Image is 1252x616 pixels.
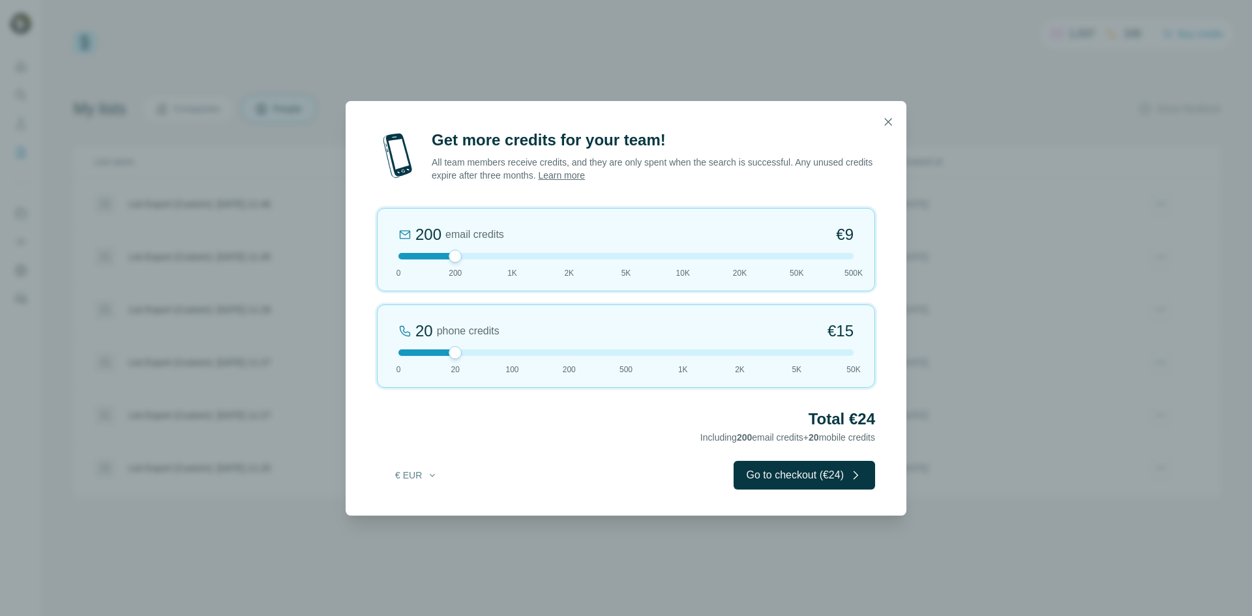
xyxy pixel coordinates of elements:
[678,364,688,375] span: 1K
[396,267,401,279] span: 0
[836,224,854,245] span: €9
[737,432,752,443] span: 200
[449,267,462,279] span: 200
[437,323,499,339] span: phone credits
[700,432,875,443] span: Including email credits + mobile credits
[734,461,875,490] button: Go to checkout (€24)
[507,267,517,279] span: 1K
[451,364,460,375] span: 20
[619,364,633,375] span: 500
[432,156,875,182] p: All team members receive credits, and they are only spent when the search is successful. Any unus...
[415,321,433,342] div: 20
[846,364,860,375] span: 50K
[396,364,401,375] span: 0
[505,364,518,375] span: 100
[377,130,419,182] img: mobile-phone
[809,432,819,443] span: 20
[790,267,803,279] span: 50K
[415,224,441,245] div: 200
[621,267,631,279] span: 5K
[377,409,875,430] h2: Total €24
[563,364,576,375] span: 200
[792,364,801,375] span: 5K
[445,227,504,242] span: email credits
[827,321,854,342] span: €15
[564,267,574,279] span: 2K
[733,267,747,279] span: 20K
[844,267,863,279] span: 500K
[676,267,690,279] span: 10K
[538,170,585,181] a: Learn more
[735,364,745,375] span: 2K
[386,463,447,487] button: € EUR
